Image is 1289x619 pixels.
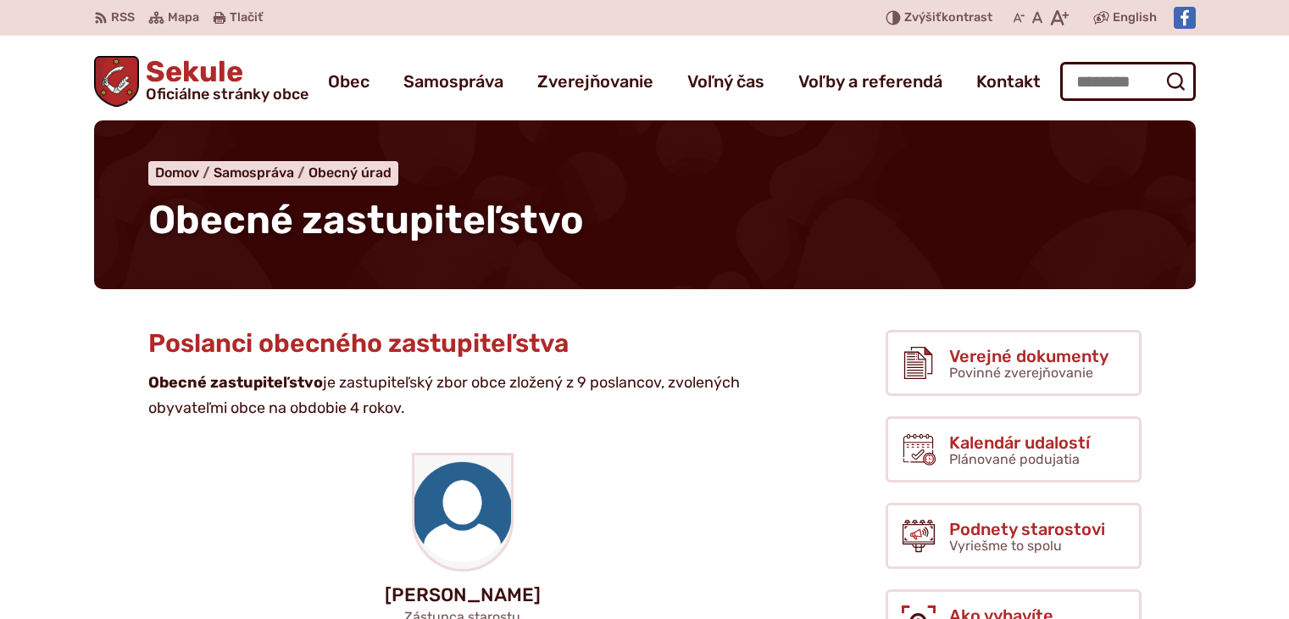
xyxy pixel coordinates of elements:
[904,11,992,25] span: kontrast
[155,165,199,181] span: Domov
[230,11,263,25] span: Tlačiť
[155,165,214,181] a: Domov
[949,538,1062,554] span: Vyriešme to spolu
[328,58,369,105] a: Obec
[949,520,1105,538] span: Podnety starostovi
[537,58,653,105] a: Zverejňovanie
[949,451,1080,467] span: Plánované podujatia
[798,58,942,105] a: Voľby a referendá
[886,503,1142,569] a: Podnety starostovi Vyriešme to spolu
[949,433,1090,452] span: Kalendár udalostí
[886,416,1142,482] a: Kalendár udalostí Plánované podujatia
[121,585,804,605] p: [PERSON_NAME]
[148,373,323,392] strong: Obecné zastupiteľstvo
[111,8,135,28] span: RSS
[1109,8,1160,28] a: English
[308,165,392,181] a: Obecný úrad
[1113,8,1157,28] span: English
[687,58,764,105] a: Voľný čas
[146,86,308,102] span: Oficiálne stránky obce
[148,197,584,243] span: Obecné zastupiteľstvo
[214,165,308,181] a: Samospráva
[949,347,1108,365] span: Verejné dokumenty
[403,58,503,105] a: Samospráva
[148,371,750,421] p: je zastupiteľský zbor obce zložený z 9 poslancov, zvolených obyvateľmi obce na obdobie 4 rokov.
[94,56,309,107] a: Logo Sekule, prejsť na domovskú stránku.
[94,56,140,107] img: Prejsť na domovskú stránku
[139,58,308,102] span: Sekule
[414,455,511,569] img: 146-1468479_my-profile-icon-blank-profile-picture-circle-hd
[949,365,1093,381] span: Povinné zverejňovanie
[886,330,1142,396] a: Verejné dokumenty Povinné zverejňovanie
[976,58,1041,105] a: Kontakt
[214,165,294,181] span: Samospráva
[904,10,942,25] span: Zvýšiť
[148,328,569,359] span: Poslanci obecného zastupiteľstva
[1174,7,1196,29] img: Prejsť na Facebook stránku
[168,8,199,28] span: Mapa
